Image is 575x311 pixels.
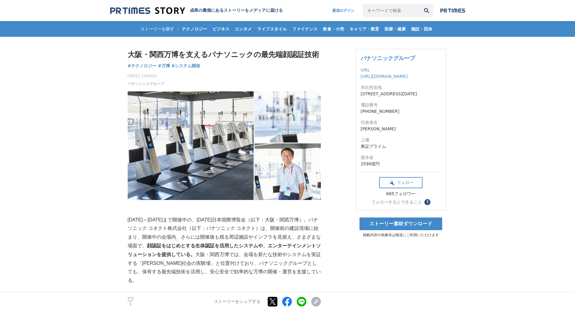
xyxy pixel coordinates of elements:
span: #万博 [158,63,170,68]
a: 成果の裏側にあるストーリーをメディアに届ける 成果の裏側にあるストーリーをメディアに届ける [110,7,283,15]
img: 成果の裏側にあるストーリーをメディアに届ける [110,7,185,15]
span: ファイナンス [290,26,320,32]
a: ビジネス [210,21,232,37]
a: パナソニックグループ [361,55,415,61]
a: テクノロジー [179,21,209,37]
img: thumbnail_863d80d0-83b0-11f0-a8a4-f93226f556c8.jpg [128,91,321,200]
span: 医療・健康 [382,26,408,32]
a: 医療・健康 [382,21,408,37]
dt: 上場 [361,137,441,143]
a: キャリア・教育 [347,21,382,37]
dd: [PERSON_NAME] [361,126,441,132]
dt: URL [361,67,441,73]
a: パナソニックグループ [128,81,164,87]
dt: 本社所在地 [361,84,441,91]
span: ？ [425,200,430,204]
a: [URL][DOMAIN_NAME] [361,74,408,79]
span: ビジネス [210,26,232,32]
span: [DATE] 11時00分 [128,73,164,79]
a: 配信ログイン [327,4,360,17]
span: ライフスタイル [255,26,289,32]
a: エンタメ [232,21,254,37]
dd: [PHONE_NUMBER] [361,108,441,115]
a: ライフスタイル [255,21,289,37]
h2: 成果の裏側にあるストーリーをメディアに届ける [190,8,283,13]
h1: 大阪・関西万博を支えるパナソニックの最先端顔認証技術 [128,49,321,60]
p: [DATE]～[DATE]まで開催中の、[DATE]日本国際博覧会（以下：大阪・関西万博）。パナソニック コネクト株式会社（以下：パナソニック コネクト）は、開催前の建設現場に始まり、開催中の会... [128,216,321,285]
span: キャリア・教育 [347,26,382,32]
dd: 東証プライム [361,143,441,150]
dt: 代表者名 [361,119,441,126]
button: 検索 [420,4,433,17]
a: #テクノロジー [128,63,157,69]
span: 施設・団体 [409,26,435,32]
p: 掲載内容や画像等は報道にご利用いただけます [356,233,446,238]
img: prtimes [440,8,465,13]
button: ？ [424,199,430,205]
p: ストーリーをシェアする [214,299,260,304]
a: ストーリー素材ダウンロード [359,217,442,230]
strong: 顔認証をはじめとする生体認証を活用したシステムや、エンターテインメントソリューションを提供している。 [128,243,321,257]
a: #システム開発 [171,63,200,69]
a: 施設・団体 [409,21,435,37]
a: ファイナンス [290,21,320,37]
p: 1 [128,303,134,306]
a: 飲食・小売 [321,21,347,37]
div: フォローするとできること [371,200,422,204]
dt: 電話番号 [361,102,441,108]
span: テクノロジー [179,26,209,32]
dt: 資本金 [361,154,441,161]
input: キーワードで検索 [363,4,420,17]
span: 飲食・小売 [321,26,347,32]
span: #テクノロジー [128,63,157,68]
span: エンタメ [232,26,254,32]
dd: 2590億円 [361,161,441,167]
dd: [STREET_ADDRESS][DATE] [361,91,441,97]
a: #万博 [158,63,170,69]
span: #システム開発 [171,63,200,68]
button: フォロー [379,177,423,188]
div: 685フォロワー [379,191,423,197]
